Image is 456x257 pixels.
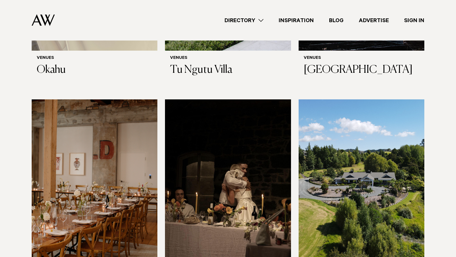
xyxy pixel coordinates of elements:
[32,14,55,26] img: Auckland Weddings Logo
[271,16,321,25] a: Inspiration
[37,56,152,61] h6: Venues
[351,16,396,25] a: Advertise
[170,64,286,77] h3: Tu Ngutu Villa
[304,64,419,77] h3: [GEOGRAPHIC_DATA]
[321,16,351,25] a: Blog
[170,56,286,61] h6: Venues
[217,16,271,25] a: Directory
[37,64,152,77] h3: Okahu
[396,16,432,25] a: Sign In
[304,56,419,61] h6: Venues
